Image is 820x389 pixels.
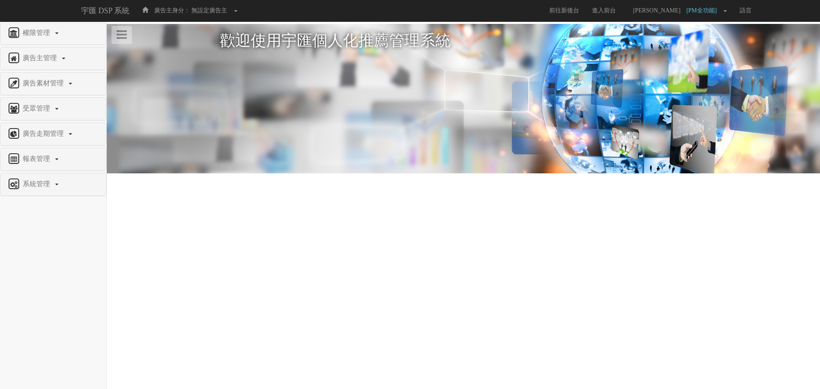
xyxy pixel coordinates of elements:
[20,29,54,36] span: 權限管理
[7,152,100,166] a: 報表管理
[629,7,685,14] span: [PERSON_NAME]
[191,7,227,14] span: 無設定廣告主
[20,79,68,87] span: 廣告素材管理
[220,32,707,50] h1: 歡迎使用宇匯個人化推薦管理系統
[7,52,100,65] a: 廣告主管理
[20,180,54,187] span: 系統管理
[20,105,54,112] span: 受眾管理
[7,26,100,40] a: 權限管理
[686,7,721,14] span: [PM全功能]
[7,178,100,191] a: 系統管理
[20,54,61,61] span: 廣告主管理
[7,102,100,116] a: 受眾管理
[20,130,68,137] span: 廣告走期管理
[20,155,54,162] span: 報表管理
[7,77,100,91] a: 廣告素材管理
[154,7,190,14] span: 廣告主身分：
[7,127,100,141] a: 廣告走期管理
